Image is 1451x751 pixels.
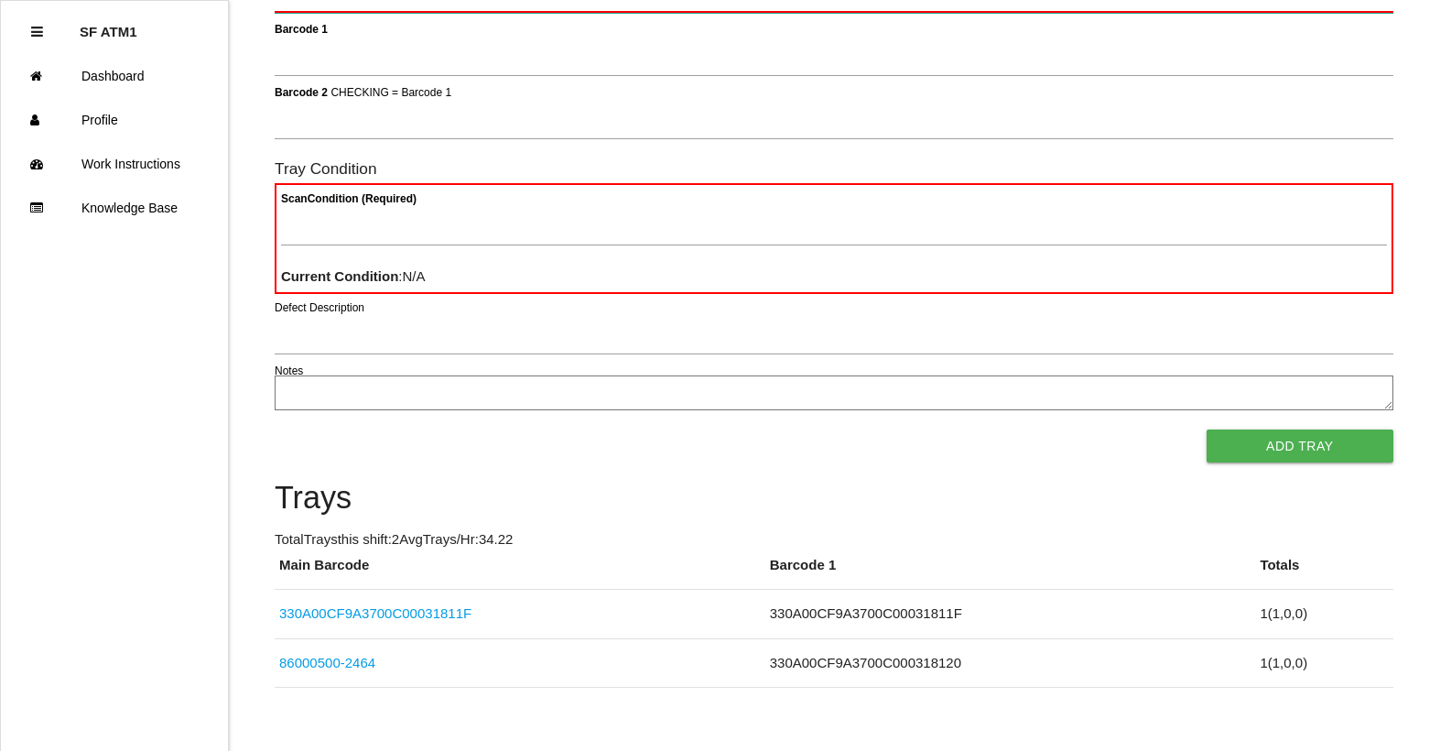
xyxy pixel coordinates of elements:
[275,481,1393,516] h4: Trays
[275,85,328,98] b: Barcode 2
[1255,555,1392,590] th: Totals
[281,192,417,205] b: Scan Condition (Required)
[275,22,328,35] b: Barcode 1
[275,529,1393,550] p: Total Trays this shift: 2 Avg Trays /Hr: 34.22
[275,160,1393,178] h6: Tray Condition
[330,85,451,98] span: CHECKING = Barcode 1
[1,142,228,186] a: Work Instructions
[765,555,1256,590] th: Barcode 1
[281,268,398,284] b: Current Condition
[279,605,471,621] a: 330A00CF9A3700C00031811F
[80,10,137,39] p: SF ATM1
[279,655,375,670] a: 86000500-2464
[1255,590,1392,639] td: 1 ( 1 , 0 , 0 )
[765,590,1256,639] td: 330A00CF9A3700C00031811F
[275,363,303,379] label: Notes
[275,555,765,590] th: Main Barcode
[1255,638,1392,688] td: 1 ( 1 , 0 , 0 )
[281,268,426,284] span: : N/A
[1207,430,1393,463] button: Add Tray
[1,98,228,142] a: Profile
[275,299,364,316] label: Defect Description
[1,186,228,230] a: Knowledge Base
[1,54,228,98] a: Dashboard
[765,638,1256,688] td: 330A00CF9A3700C000318120
[31,10,43,54] div: Close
